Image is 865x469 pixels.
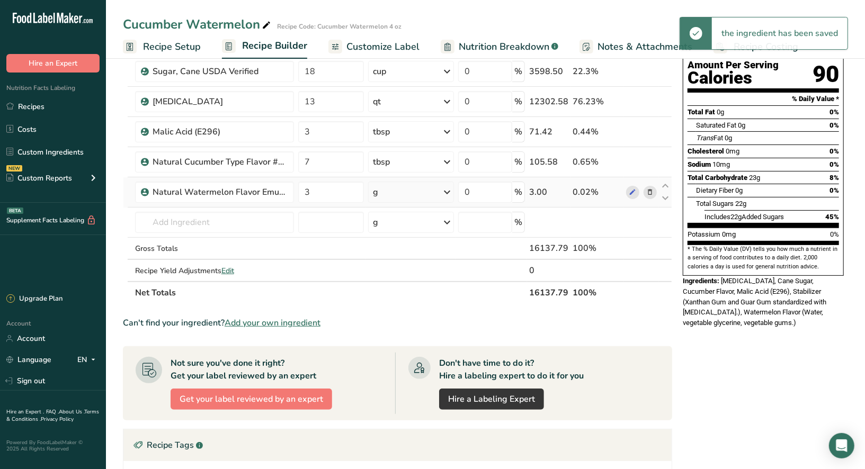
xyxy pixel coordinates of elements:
[242,39,307,53] span: Recipe Builder
[143,40,201,54] span: Recipe Setup
[688,108,715,116] span: Total Fat
[696,121,736,129] span: Saturated Fat
[688,245,839,271] section: * The % Daily Value (DV) tells you how much a nutrient in a serving of food contributes to a dail...
[529,186,568,199] div: 3.00
[683,277,719,285] span: Ingredients:
[813,60,839,88] div: 90
[726,147,739,155] span: 0mg
[688,174,747,182] span: Total Carbohydrate
[688,147,724,155] span: Cholesterol
[829,433,854,458] div: Open Intercom Messenger
[6,54,100,73] button: Hire an Expert
[6,294,63,304] div: Upgrade Plan
[153,156,285,168] div: Natural Cucumber Type Flavor #53190
[830,230,839,238] span: 0%
[570,281,624,303] th: 100%
[153,186,285,199] div: Natural Watermelon Flavor Emulsion WONF #73028
[225,317,320,329] span: Add your own ingredient
[830,186,839,194] span: 0%
[573,242,622,255] div: 100%
[598,40,692,54] span: Notes & Attachments
[725,134,732,142] span: 0g
[277,22,402,31] div: Recipe Code: Cucumber Watermelon 4 oz
[123,317,672,329] div: Can't find your ingredient?
[41,416,74,423] a: Privacy Policy
[439,357,584,382] div: Don't have time to do it? Hire a labeling expert to do it for you
[373,125,390,138] div: tbsp
[529,264,568,277] div: 0
[683,277,826,327] span: [MEDICAL_DATA], Cane Sugar, Cucumber Flavor, Malic Acid (E296), Stabilizer (Xanthan Gum and Guar ...
[459,40,549,54] span: Nutrition Breakdown
[688,230,720,238] span: Potassium
[135,265,294,276] div: Recipe Yield Adjustments
[735,200,746,208] span: 22g
[529,156,568,168] div: 105.58
[696,134,714,142] i: Trans
[529,65,568,78] div: 3598.50
[373,95,381,108] div: qt
[123,35,201,59] a: Recipe Setup
[527,281,570,303] th: 16137.79
[441,35,558,59] a: Nutrition Breakdown
[222,34,307,59] a: Recipe Builder
[573,156,622,168] div: 0.65%
[717,108,724,116] span: 0g
[735,186,743,194] span: 0g
[749,174,760,182] span: 23g
[722,230,736,238] span: 0mg
[135,212,294,233] input: Add Ingredient
[830,121,839,129] span: 0%
[573,186,622,199] div: 0.02%
[6,165,22,172] div: NEW
[688,160,711,168] span: Sodium
[696,186,734,194] span: Dietary Fiber
[59,408,84,416] a: About Us .
[6,439,100,452] div: Powered By FoodLabelMaker © 2025 All Rights Reserved
[830,160,839,168] span: 0%
[328,35,420,59] a: Customize Label
[171,357,316,382] div: Not sure you've done it right? Get your label reviewed by an expert
[825,213,839,221] span: 45%
[77,354,100,366] div: EN
[373,186,378,199] div: g
[180,393,323,405] span: Get your label reviewed by an expert
[123,429,672,461] div: Recipe Tags
[373,216,378,229] div: g
[573,95,622,108] div: 76.23%
[738,121,745,129] span: 0g
[830,147,839,155] span: 0%
[153,125,285,138] div: Malic Acid (E296)
[6,408,44,416] a: Hire an Expert .
[696,200,734,208] span: Total Sugars
[705,213,784,221] span: Includes Added Sugars
[373,156,390,168] div: tbsp
[688,93,839,105] section: % Daily Value *
[573,125,622,138] div: 0.44%
[712,17,848,49] div: the ingredient has been saved
[6,350,51,369] a: Language
[46,408,59,416] a: FAQ .
[830,174,839,182] span: 8%
[688,70,779,86] div: Calories
[6,408,99,423] a: Terms & Conditions .
[573,65,622,78] div: 22.3%
[346,40,420,54] span: Customize Label
[529,125,568,138] div: 71.42
[696,134,723,142] span: Fat
[688,60,779,70] div: Amount Per Serving
[830,108,839,116] span: 0%
[221,266,234,276] span: Edit
[730,213,742,221] span: 22g
[7,208,23,214] div: BETA
[529,242,568,255] div: 16137.79
[171,389,332,410] button: Get your label reviewed by an expert
[153,95,285,108] div: [MEDICAL_DATA]
[439,389,544,410] a: Hire a Labeling Expert
[135,243,294,254] div: Gross Totals
[6,173,72,184] div: Custom Reports
[579,35,692,59] a: Notes & Attachments
[153,65,285,78] div: Sugar, Cane USDA Verified
[133,281,528,303] th: Net Totals
[712,160,730,168] span: 10mg
[123,15,273,34] div: Cucumber Watermelon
